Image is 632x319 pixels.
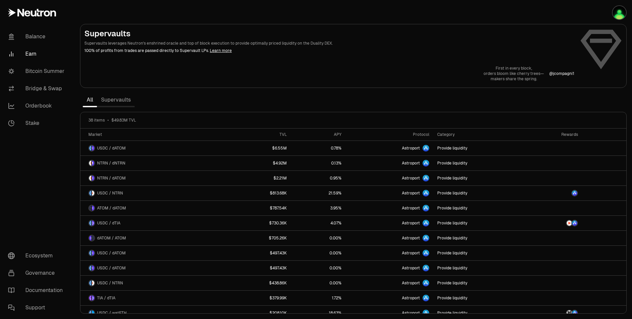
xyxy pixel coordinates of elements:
[89,280,91,286] img: USDC Logo
[229,231,291,245] a: $705.26K
[83,93,97,107] a: All
[3,28,72,45] a: Balance
[80,141,229,156] a: USDC LogodATOM LogoUSDC / dATOM
[229,141,291,156] a: $6.55M
[567,220,572,226] img: NTRN Logo
[549,71,574,76] a: @jcompagni1
[291,216,346,230] a: 4.07%
[291,156,346,170] a: 0.13%
[549,71,574,76] p: @ jcompagni1
[233,132,287,137] div: TVL
[92,220,94,226] img: dTIA Logo
[402,250,420,256] span: Astroport
[3,45,72,63] a: Earn
[291,171,346,185] a: 0.95%
[92,250,94,256] img: dATOM Logo
[84,48,574,54] p: 100% of profits from trades are passed directly to Supervault LPs.
[89,146,91,151] img: USDC Logo
[524,186,582,200] a: ASTRO Logo
[437,132,519,137] div: Category
[433,186,523,200] a: Provide liquidity
[229,276,291,290] a: $438.86K
[229,291,291,305] a: $379.99K
[433,246,523,260] a: Provide liquidity
[433,231,523,245] a: Provide liquidity
[346,141,433,156] a: Astroport
[89,160,91,166] img: NTRN Logo
[484,66,544,82] a: First in every block,orders bloom like cherry trees—makers share the spring.
[92,235,94,241] img: ATOM Logo
[80,156,229,170] a: NTRN LogodNTRN LogoNTRN / dNTRN
[3,115,72,132] a: Stake
[97,295,115,301] span: TIA / dTIA
[97,220,120,226] span: USDC / dTIA
[88,118,105,123] span: 38 items
[97,190,123,196] span: USDC / NTRN
[402,205,420,211] span: Astroport
[291,261,346,275] a: 0.00%
[97,235,126,241] span: dATOM / ATOM
[97,160,125,166] span: NTRN / dNTRN
[433,201,523,215] a: Provide liquidity
[97,265,126,271] span: USDC / dATOM
[89,190,91,196] img: USDC Logo
[92,310,94,316] img: wstETH Logo
[92,146,94,151] img: dATOM Logo
[433,141,523,156] a: Provide liquidity
[92,265,94,271] img: dATOM Logo
[89,250,91,256] img: USDC Logo
[291,246,346,260] a: 0.00%
[433,156,523,170] a: Provide liquidity
[402,295,420,301] span: Astroport
[433,261,523,275] a: Provide liquidity
[210,48,232,53] a: Learn more
[92,280,94,286] img: NTRN Logo
[97,93,135,107] a: Supervaults
[346,201,433,215] a: Astroport
[80,216,229,230] a: USDC LogodTIA LogoUSDC / dTIA
[229,216,291,230] a: $730.36K
[346,216,433,230] a: Astroport
[92,160,94,166] img: dNTRN Logo
[291,291,346,305] a: 1.72%
[3,282,72,299] a: Documentation
[402,235,420,241] span: Astroport
[229,171,291,185] a: $2.21M
[433,291,523,305] a: Provide liquidity
[229,246,291,260] a: $497.43K
[402,310,420,316] span: Astroport
[402,220,420,226] span: Astroport
[229,156,291,170] a: $4.92M
[3,63,72,80] a: Bitcoin Summer
[92,295,94,301] img: dTIA Logo
[346,276,433,290] a: Astroport
[97,205,126,211] span: ATOM / dATOM
[97,175,126,181] span: NTRN / dATOM
[89,265,91,271] img: USDC Logo
[346,156,433,170] a: Astroport
[291,276,346,290] a: 0.00%
[346,291,433,305] a: Astroport
[88,132,225,137] div: Market
[111,118,136,123] span: $49.83M TVL
[484,71,544,76] p: orders bloom like cherry trees—
[433,171,523,185] a: Provide liquidity
[291,201,346,215] a: 3.95%
[92,190,94,196] img: NTRN Logo
[97,146,126,151] span: USDC / dATOM
[89,205,91,211] img: ATOM Logo
[350,132,429,137] div: Protocol
[89,175,91,181] img: NTRN Logo
[528,132,578,137] div: Rewards
[89,220,91,226] img: USDC Logo
[572,190,577,196] img: ASTRO Logo
[97,250,126,256] span: USDC / dATOM
[524,216,582,230] a: NTRN LogoASTRO Logo
[92,205,94,211] img: dATOM Logo
[80,186,229,200] a: USDC LogoNTRN LogoUSDC / NTRN
[402,190,420,196] span: Astroport
[80,276,229,290] a: USDC LogoNTRN LogoUSDC / NTRN
[3,80,72,97] a: Bridge & Swap
[402,146,420,151] span: Astroport
[484,76,544,82] p: makers share the spring.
